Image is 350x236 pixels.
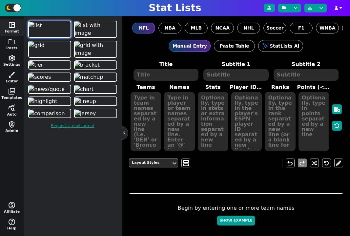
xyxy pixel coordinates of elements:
label: Title [131,60,201,68]
label: Teams [129,83,162,91]
button: Manual Entry [169,40,211,52]
span: Soccer [266,25,284,32]
span: F1 [298,25,304,32]
button: Paste Table [214,40,255,52]
img: highlight [29,97,57,105]
span: NBA [165,25,175,32]
img: grid with image [75,41,116,57]
label: Ranks [263,83,297,91]
label: Subtitle 1 [201,60,271,68]
button: Show Example [217,216,255,226]
label: Points (< 8 teams) [297,83,330,91]
span: NCAA [215,25,230,32]
button: undo [286,159,295,167]
span: NFL [139,25,149,32]
span: shield_person [8,120,16,128]
a: Request a new format [27,119,118,132]
img: news/quote [29,85,65,93]
button: StatLists AI [258,40,303,52]
span: help [8,218,16,226]
span: WNBA [319,25,336,32]
img: list with image [75,21,116,37]
button: redo [298,159,307,167]
img: tier [29,61,43,69]
label: Subtitle 2 [271,60,341,68]
span: space_dashboard [8,21,16,29]
span: query_stats [8,104,16,112]
img: list [29,22,42,30]
img: matchup [75,73,103,81]
img: comparison [29,110,65,118]
img: scores [29,73,51,81]
div: Layout Styles [132,160,169,166]
label: Stats [196,83,230,91]
img: chart [75,85,94,93]
div: Begin by entering one or more team names [130,204,342,229]
label: Names [163,83,196,91]
span: settings [8,54,16,62]
label: Player ID/Image URL [230,83,263,91]
h1: Stat Lists [149,2,201,14]
img: bracket [75,61,100,69]
img: lineup [75,97,96,105]
img: grid [29,41,44,49]
span: undo [286,159,294,167]
span: brush [8,71,16,79]
span: folder [8,38,16,46]
span: photo_library [8,87,16,95]
img: jersey [75,110,96,118]
span: MLB [191,25,202,32]
span: redo [298,159,306,167]
span: monetization_on [8,201,16,209]
span: NHL [243,25,254,32]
